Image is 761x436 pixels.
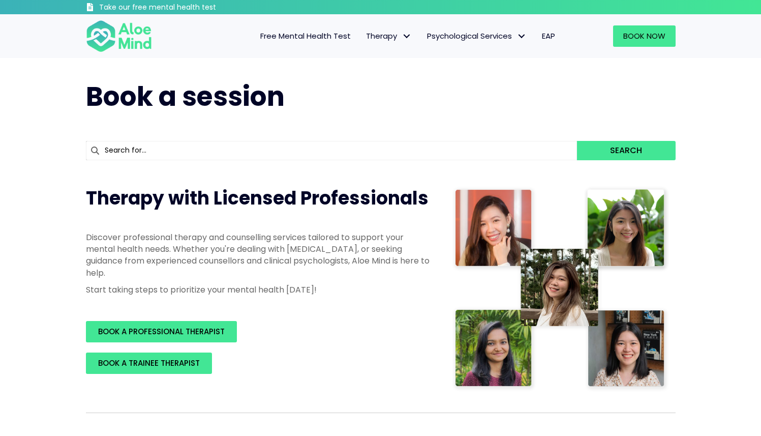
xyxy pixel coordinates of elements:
[99,3,270,13] h3: Take our free mental health test
[86,231,432,279] p: Discover professional therapy and counselling services tailored to support your mental health nee...
[260,31,351,41] span: Free Mental Health Test
[358,25,419,47] a: TherapyTherapy: submenu
[366,31,412,41] span: Therapy
[514,29,529,44] span: Psychological Services: submenu
[86,78,285,115] span: Book a session
[86,353,212,374] a: BOOK A TRAINEE THERAPIST
[577,141,675,160] button: Search
[427,31,527,41] span: Psychological Services
[419,25,534,47] a: Psychological ServicesPsychological Services: submenu
[534,25,563,47] a: EAP
[400,29,414,44] span: Therapy: submenu
[98,326,225,337] span: BOOK A PROFESSIONAL THERAPIST
[86,284,432,296] p: Start taking steps to prioritize your mental health [DATE]!
[86,19,152,53] img: Aloe mind Logo
[623,31,665,41] span: Book Now
[86,185,429,211] span: Therapy with Licensed Professionals
[542,31,555,41] span: EAP
[98,358,200,368] span: BOOK A TRAINEE THERAPIST
[165,25,563,47] nav: Menu
[613,25,676,47] a: Book Now
[86,321,237,342] a: BOOK A PROFESSIONAL THERAPIST
[452,186,669,392] img: Therapist collage
[253,25,358,47] a: Free Mental Health Test
[86,3,270,14] a: Take our free mental health test
[86,141,577,160] input: Search for...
